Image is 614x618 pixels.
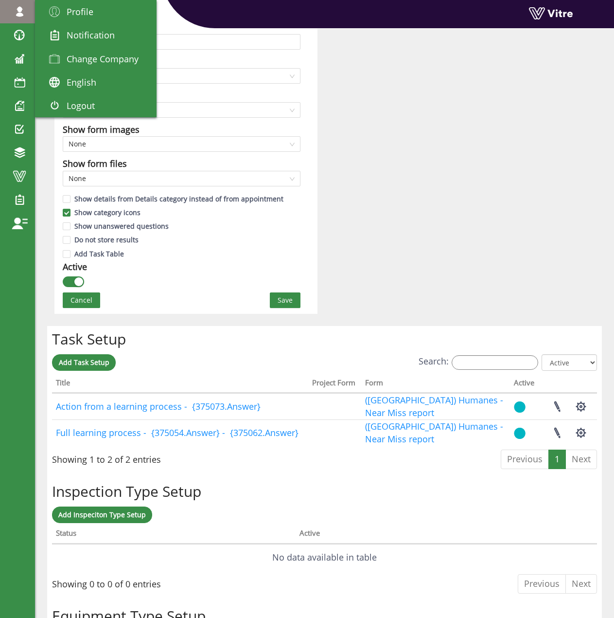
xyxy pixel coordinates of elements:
[52,375,308,394] th: Title
[67,53,139,65] span: Change Company
[56,427,298,438] a: Full learning process - {375054.Answer} - {375062.Answer}
[52,526,296,544] th: Status
[514,401,526,413] img: yes
[67,76,96,88] span: English
[52,573,161,591] div: Showing 0 to 0 of 0 entries
[56,400,261,412] a: Action from a learning process - {375073.Answer}
[52,544,597,570] td: No data available in table
[548,450,566,469] a: 1
[70,194,287,203] span: Show details from Details category instead of from appointment
[308,375,361,394] th: Project Form
[63,292,100,308] button: Cancel
[35,94,157,117] a: Logout
[70,295,92,306] span: Cancel
[419,354,538,369] label: Search:
[70,235,142,244] span: Do not store results
[452,355,538,370] input: Search:
[35,47,157,71] a: Change Company
[296,526,531,544] th: Active
[510,375,539,394] th: Active
[67,100,95,111] span: Logout
[69,103,295,117] span: None
[63,260,87,273] div: Active
[70,208,144,217] span: Show category icons
[361,375,510,394] th: Form
[63,34,300,50] input: PDF title
[70,221,173,231] span: Show unanswered questions
[365,394,503,418] a: ([GEOGRAPHIC_DATA]) Humanes - Near Miss report
[67,6,93,18] span: Profile
[63,123,140,136] div: Show form images
[69,171,295,186] span: None
[52,483,597,499] h2: Inspection Type Setup
[52,354,116,371] a: Add Task Setup
[69,69,295,83] span: Medium
[69,137,295,151] span: None
[35,23,157,47] a: Notification
[35,71,157,94] a: English
[365,420,503,445] a: ([GEOGRAPHIC_DATA]) Humanes - Near Miss report
[59,358,109,367] span: Add Task Setup
[70,249,128,258] span: Add Task Table
[52,507,152,523] a: Add Inspeciton Type Setup
[58,510,146,519] span: Add Inspeciton Type Setup
[52,449,161,466] div: Showing 1 to 2 of 2 entries
[514,427,526,439] img: yes
[63,157,127,170] div: Show form files
[270,292,300,308] button: Save
[278,295,293,306] span: Save
[67,29,115,41] span: Notification
[52,331,597,347] h2: Task Setup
